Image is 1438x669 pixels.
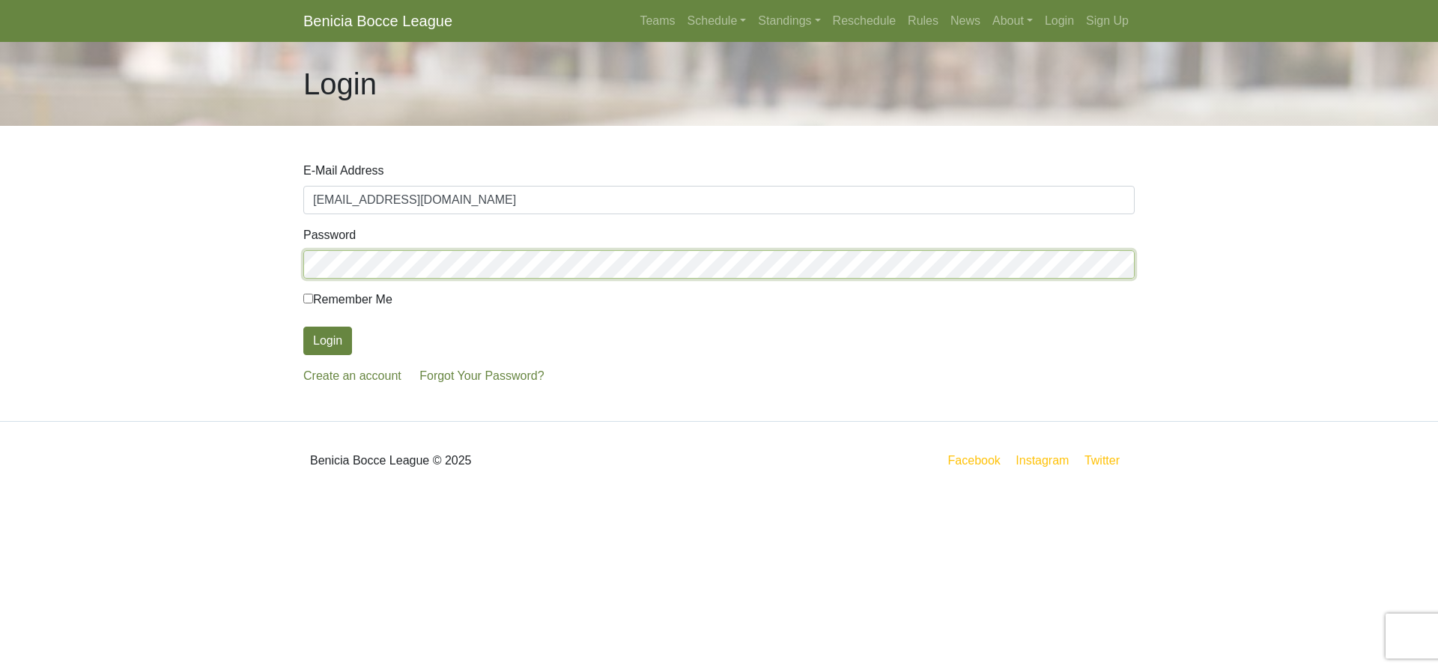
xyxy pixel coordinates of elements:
a: Instagram [1013,451,1072,470]
a: Forgot Your Password? [419,369,544,382]
a: Sign Up [1080,6,1135,36]
label: E-Mail Address [303,162,384,180]
a: News [944,6,986,36]
h1: Login [303,66,377,102]
a: Teams [634,6,681,36]
a: Benicia Bocce League [303,6,452,36]
a: About [986,6,1039,36]
a: Reschedule [827,6,902,36]
input: Remember Me [303,294,313,303]
div: Benicia Bocce League © 2025 [292,434,719,488]
a: Login [1039,6,1080,36]
a: Rules [902,6,944,36]
label: Password [303,226,356,244]
label: Remember Me [303,291,392,309]
a: Twitter [1081,451,1132,470]
a: Facebook [945,451,1004,470]
a: Create an account [303,369,401,382]
button: Login [303,327,352,355]
a: Standings [752,6,826,36]
a: Schedule [682,6,753,36]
